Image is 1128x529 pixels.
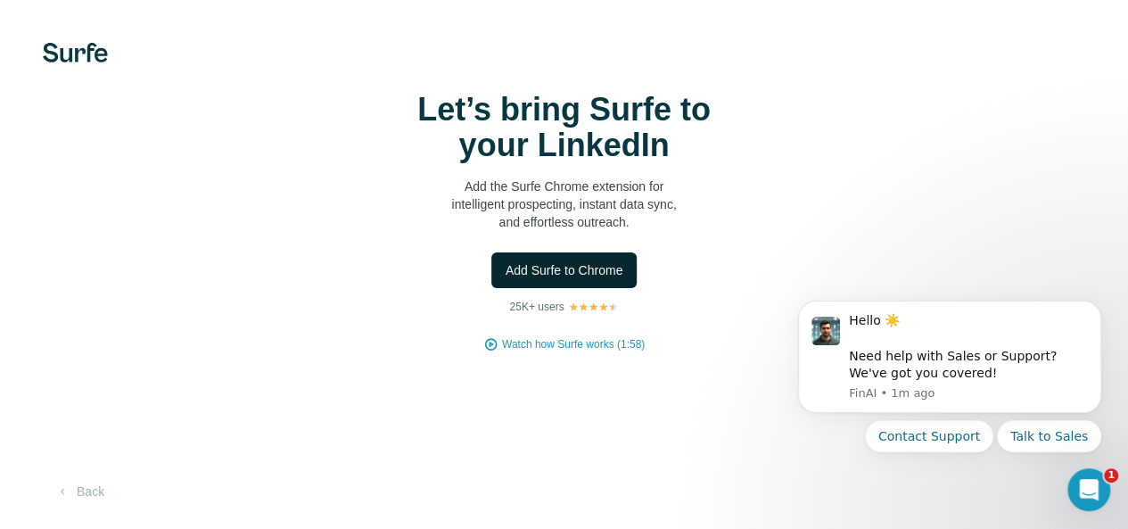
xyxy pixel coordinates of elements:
[771,280,1128,520] iframe: Intercom notifications message
[386,178,743,231] p: Add the Surfe Chrome extension for intelligent prospecting, instant data sync, and effortless out...
[43,43,108,62] img: Surfe's logo
[506,261,623,279] span: Add Surfe to Chrome
[1104,468,1118,483] span: 1
[509,299,564,315] p: 25K+ users
[502,336,645,352] button: Watch how Surfe works (1:58)
[568,302,619,312] img: Rating Stars
[491,252,638,288] button: Add Surfe to Chrome
[386,92,743,163] h1: Let’s bring Surfe to your LinkedIn
[43,475,117,508] button: Back
[1067,468,1110,511] iframe: Intercom live chat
